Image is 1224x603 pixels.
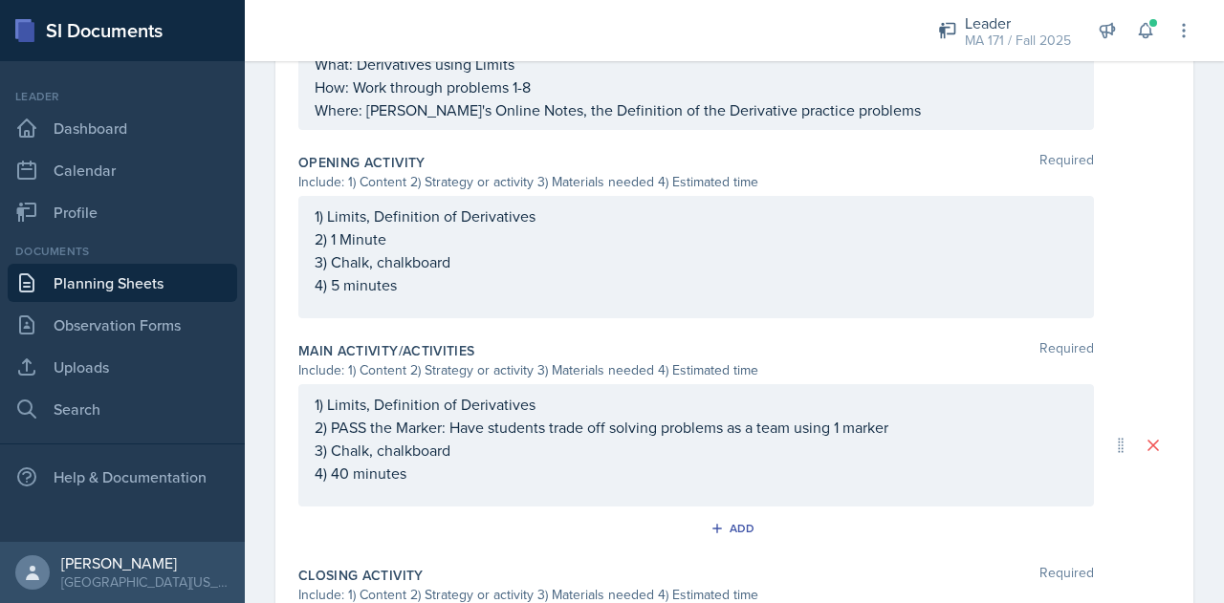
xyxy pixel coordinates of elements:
label: Opening Activity [298,153,426,172]
a: Search [8,390,237,428]
p: 1) Limits, Definition of Derivatives [315,205,1078,227]
p: 2) 1 Minute [315,227,1078,250]
div: Documents [8,243,237,260]
a: Uploads [8,348,237,386]
div: Leader [8,88,237,105]
span: Required [1039,153,1094,172]
a: Observation Forms [8,306,237,344]
div: [GEOGRAPHIC_DATA][US_STATE] in [GEOGRAPHIC_DATA] [61,572,229,592]
p: 3) Chalk, chalkboard [315,250,1078,273]
a: Dashboard [8,109,237,147]
p: 1) Limits, Definition of Derivatives [315,393,1078,416]
a: Planning Sheets [8,264,237,302]
a: Calendar [8,151,237,189]
p: Where: [PERSON_NAME]'s Online Notes, the Definition of the Derivative practice problems [315,98,1078,121]
p: 4) 5 minutes [315,273,1078,296]
label: Main Activity/Activities [298,341,474,360]
div: Include: 1) Content 2) Strategy or activity 3) Materials needed 4) Estimated time [298,172,1094,192]
span: Required [1039,566,1094,585]
span: Required [1039,341,1094,360]
div: Help & Documentation [8,458,237,496]
div: [PERSON_NAME] [61,553,229,572]
div: Include: 1) Content 2) Strategy or activity 3) Materials needed 4) Estimated time [298,360,1094,380]
div: Leader [965,11,1071,34]
p: 4) 40 minutes [315,462,1078,485]
a: Profile [8,193,237,231]
div: Add [714,521,755,536]
p: 2) PASS the Marker: Have students trade off solving problems as a team using 1 marker [315,416,1078,439]
div: MA 171 / Fall 2025 [965,31,1071,51]
label: Closing Activity [298,566,424,585]
p: 3) Chalk, chalkboard [315,439,1078,462]
p: How: Work through problems 1-8 [315,75,1078,98]
p: What: Derivatives using Limits [315,53,1078,75]
button: Add [704,514,766,543]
